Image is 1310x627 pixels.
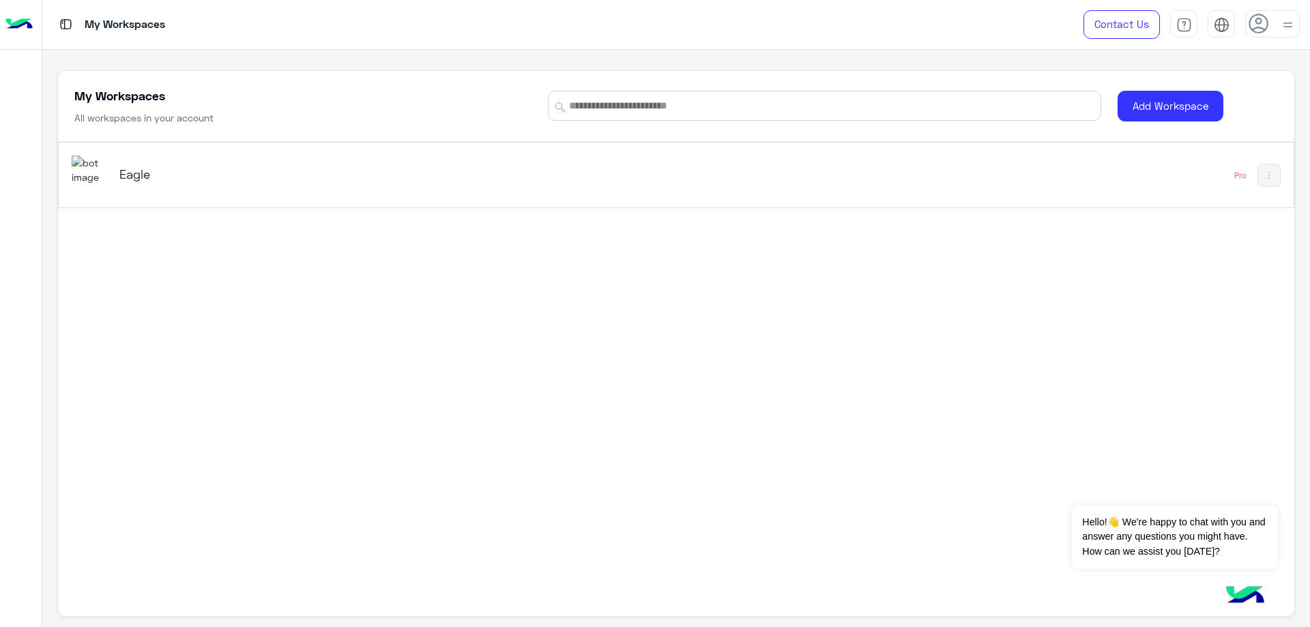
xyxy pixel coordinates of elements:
[57,16,74,33] img: tab
[1176,17,1192,33] img: tab
[85,16,165,34] p: My Workspaces
[1118,91,1223,121] button: Add Workspace
[1221,572,1269,620] img: hulul-logo.png
[1072,505,1277,569] span: Hello!👋 We're happy to chat with you and answer any questions you might have. How can we assist y...
[1170,10,1197,39] a: tab
[119,166,555,182] h5: Eagle
[1083,10,1160,39] a: Contact Us
[1214,17,1229,33] img: tab
[1279,16,1296,33] img: profile
[74,87,165,104] h5: My Workspaces
[72,156,108,185] img: 713415422032625
[74,111,214,125] h6: All workspaces in your account
[1234,170,1247,181] div: Pro
[5,10,33,39] img: Logo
